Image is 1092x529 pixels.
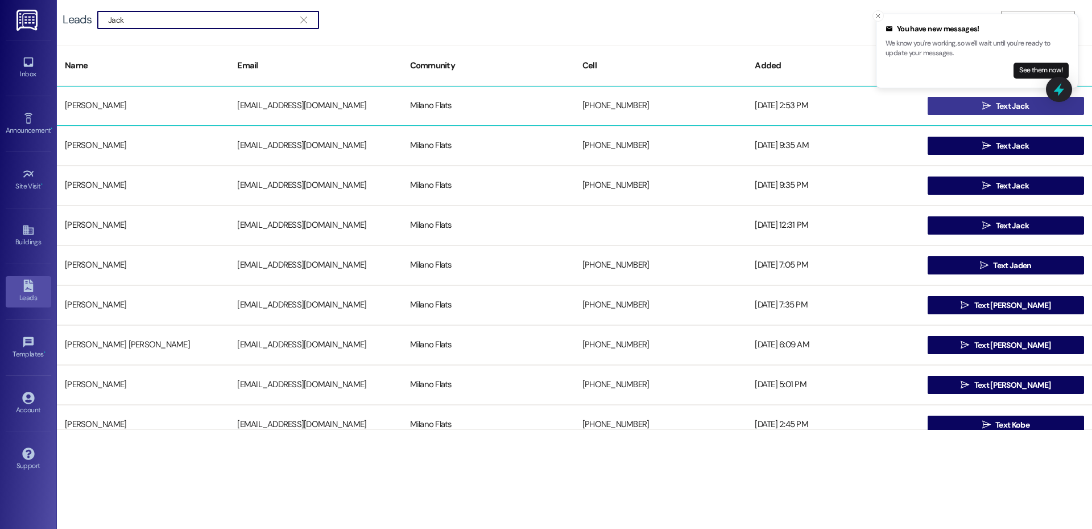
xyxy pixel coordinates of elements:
[982,221,991,230] i: 
[6,444,51,475] a: Support
[996,140,1029,152] span: Text Jack
[574,294,747,317] div: [PHONE_NUMBER]
[961,380,969,389] i: 
[961,341,969,350] i: 
[229,374,402,396] div: [EMAIL_ADDRESS][DOMAIN_NAME]
[229,294,402,317] div: [EMAIL_ADDRESS][DOMAIN_NAME]
[229,214,402,237] div: [EMAIL_ADDRESS][DOMAIN_NAME]
[982,101,991,110] i: 
[229,254,402,277] div: [EMAIL_ADDRESS][DOMAIN_NAME]
[402,374,574,396] div: Milano Flats
[982,420,991,429] i: 
[574,254,747,277] div: [PHONE_NUMBER]
[886,23,1069,35] div: You have new messages!
[57,374,229,396] div: [PERSON_NAME]
[402,95,574,117] div: Milano Flats
[928,296,1084,314] button: Text [PERSON_NAME]
[961,301,969,310] i: 
[57,134,229,157] div: [PERSON_NAME]
[747,174,919,197] div: [DATE] 9:35 PM
[57,334,229,356] div: [PERSON_NAME] [PERSON_NAME]
[982,181,991,190] i: 
[747,294,919,317] div: [DATE] 7:35 PM
[402,52,574,80] div: Community
[574,413,747,436] div: [PHONE_NUMBER]
[229,413,402,436] div: [EMAIL_ADDRESS][DOMAIN_NAME]
[747,254,919,277] div: [DATE] 7:05 PM
[300,15,307,24] i: 
[996,180,1029,192] span: Text Jack
[928,416,1084,434] button: Text Kobe
[57,413,229,436] div: [PERSON_NAME]
[996,220,1029,232] span: Text Jack
[57,52,229,80] div: Name
[6,165,51,195] a: Site Visit •
[574,174,747,197] div: [PHONE_NUMBER]
[747,214,919,237] div: [DATE] 12:31 PM
[574,95,747,117] div: [PHONE_NUMBER]
[747,52,919,80] div: Added
[1014,63,1069,79] button: See them now!
[44,348,45,356] span: •
[974,339,1050,351] span: Text [PERSON_NAME]
[6,276,51,307] a: Leads
[402,334,574,356] div: Milano Flats
[51,125,52,133] span: •
[57,174,229,197] div: [PERSON_NAME]
[574,334,747,356] div: [PHONE_NUMBER]
[6,333,51,363] a: Templates •
[928,137,1084,155] button: Text Jack
[57,254,229,277] div: [PERSON_NAME]
[928,177,1084,195] button: Text Jack
[57,294,229,317] div: [PERSON_NAME]
[982,141,991,150] i: 
[928,336,1084,354] button: Text [PERSON_NAME]
[886,39,1069,59] p: We know you're working, so we'll wait until you're ready to update your messages.
[6,52,51,83] a: Inbox
[747,134,919,157] div: [DATE] 9:35 AM
[974,379,1050,391] span: Text [PERSON_NAME]
[995,419,1029,431] span: Text Kobe
[928,376,1084,394] button: Text [PERSON_NAME]
[574,134,747,157] div: [PHONE_NUMBER]
[574,374,747,396] div: [PHONE_NUMBER]
[57,214,229,237] div: [PERSON_NAME]
[747,374,919,396] div: [DATE] 5:01 PM
[57,95,229,117] div: [PERSON_NAME]
[402,214,574,237] div: Milano Flats
[16,10,40,31] img: ResiDesk Logo
[229,174,402,197] div: [EMAIL_ADDRESS][DOMAIN_NAME]
[402,254,574,277] div: Milano Flats
[402,174,574,197] div: Milano Flats
[295,11,313,28] button: Clear text
[402,134,574,157] div: Milano Flats
[6,220,51,251] a: Buildings
[6,388,51,419] a: Account
[928,97,1084,115] button: Text Jack
[229,134,402,157] div: [EMAIL_ADDRESS][DOMAIN_NAME]
[63,14,92,26] div: Leads
[996,100,1029,112] span: Text Jack
[928,256,1084,274] button: Text Jaden
[229,52,402,80] div: Email
[928,216,1084,235] button: Text Jack
[41,181,43,188] span: •
[402,294,574,317] div: Milano Flats
[747,413,919,436] div: [DATE] 2:45 PM
[402,413,574,436] div: Milano Flats
[229,334,402,356] div: [EMAIL_ADDRESS][DOMAIN_NAME]
[993,260,1031,272] span: Text Jaden
[872,10,884,22] button: Close toast
[747,95,919,117] div: [DATE] 2:53 PM
[974,300,1050,311] span: Text [PERSON_NAME]
[980,261,988,270] i: 
[747,334,919,356] div: [DATE] 6:09 AM
[574,52,747,80] div: Cell
[108,12,295,28] input: Search name/email/community (quotes for exact match e.g. "John Smith")
[229,95,402,117] div: [EMAIL_ADDRESS][DOMAIN_NAME]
